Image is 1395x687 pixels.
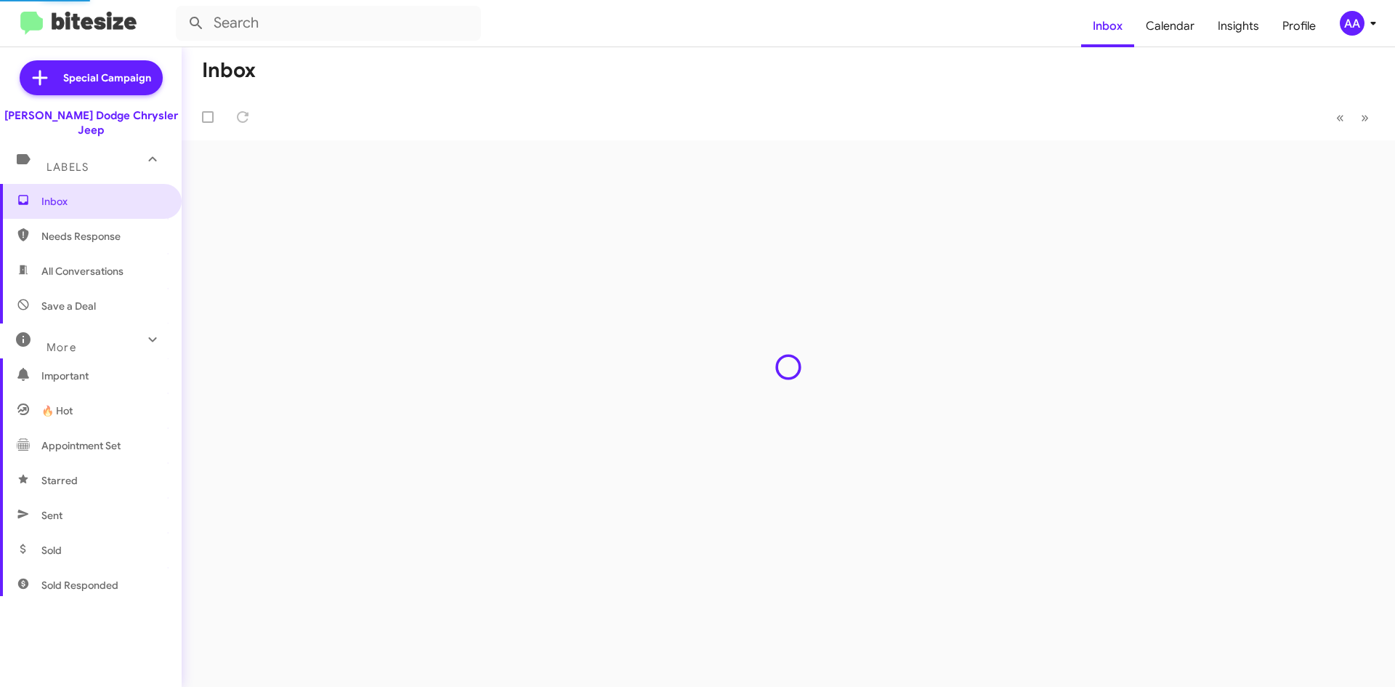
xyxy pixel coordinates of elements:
[41,438,121,453] span: Appointment Set
[1352,103,1378,132] button: Next
[41,194,165,209] span: Inbox
[1340,11,1364,36] div: AA
[1361,108,1369,126] span: »
[1206,5,1271,47] a: Insights
[1134,5,1206,47] a: Calendar
[46,341,76,354] span: More
[41,369,165,383] span: Important
[1327,11,1379,36] button: AA
[41,508,62,523] span: Sent
[1271,5,1327,47] a: Profile
[41,543,62,558] span: Sold
[176,6,481,41] input: Search
[41,473,78,488] span: Starred
[202,59,256,82] h1: Inbox
[1328,103,1378,132] nav: Page navigation example
[41,578,118,592] span: Sold Responded
[63,71,151,85] span: Special Campaign
[41,229,165,244] span: Needs Response
[1336,108,1344,126] span: «
[41,299,96,313] span: Save a Deal
[1327,103,1353,132] button: Previous
[46,161,89,174] span: Labels
[20,60,163,95] a: Special Campaign
[41,264,124,278] span: All Conversations
[1081,5,1134,47] a: Inbox
[41,403,73,418] span: 🔥 Hot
